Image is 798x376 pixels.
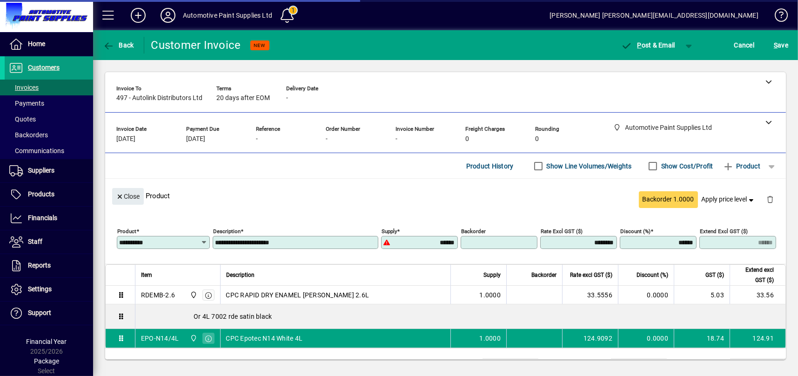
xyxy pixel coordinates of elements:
[768,2,786,32] a: Knowledge Base
[5,302,93,325] a: Support
[465,135,469,143] span: 0
[774,41,778,49] span: S
[732,37,757,54] button: Cancel
[568,290,612,300] div: 33.5556
[461,228,486,235] mat-label: Backorder
[9,84,39,91] span: Invoices
[5,159,93,182] a: Suppliers
[151,38,241,53] div: Customer Invoice
[213,228,241,235] mat-label: Description
[5,278,93,301] a: Settings
[700,228,748,235] mat-label: Extend excl GST ($)
[105,179,786,213] div: Product
[637,270,668,280] span: Discount (%)
[734,38,755,53] span: Cancel
[5,183,93,206] a: Products
[730,329,785,348] td: 124.91
[28,40,45,47] span: Home
[730,286,785,304] td: 33.56
[123,7,153,24] button: Add
[186,135,205,143] span: [DATE]
[28,190,54,198] span: Products
[226,334,303,343] span: CPC Epotec N14 White 4L
[480,290,501,300] span: 1.0000
[9,147,64,154] span: Communications
[286,94,288,102] span: -
[28,285,52,293] span: Settings
[620,228,650,235] mat-label: Discount (%)
[28,64,60,71] span: Customers
[5,80,93,95] a: Invoices
[256,135,258,143] span: -
[9,100,44,107] span: Payments
[698,191,759,208] button: Apply price level
[705,270,724,280] span: GST ($)
[103,41,134,49] span: Back
[617,37,680,54] button: Post & Email
[135,304,785,329] div: Or 4L 7002 rde satin black
[5,143,93,159] a: Communications
[27,338,67,345] span: Financial Year
[546,359,611,370] td: Freight (excl GST)
[545,161,632,171] label: Show Line Volumes/Weights
[226,270,255,280] span: Description
[674,329,730,348] td: 18.74
[216,94,270,102] span: 20 days after EOM
[141,290,175,300] div: RDEMB-2.6
[9,131,48,139] span: Backorders
[531,270,557,280] span: Backorder
[153,7,183,24] button: Profile
[659,161,713,171] label: Show Cost/Profit
[112,188,144,205] button: Close
[28,309,51,316] span: Support
[141,270,152,280] span: Item
[5,254,93,277] a: Reports
[541,228,583,235] mat-label: Rate excl GST ($)
[466,159,514,174] span: Product History
[637,41,642,49] span: P
[5,127,93,143] a: Backorders
[618,329,674,348] td: 0.0000
[5,33,93,56] a: Home
[141,334,179,343] div: EPO-N14/4L
[621,41,675,49] span: ost & Email
[28,214,57,222] span: Financials
[483,270,501,280] span: Supply
[9,115,36,123] span: Quotes
[183,8,272,23] div: Automotive Paint Supplies Ltd
[611,359,667,370] td: 0.00
[723,159,760,174] span: Product
[5,95,93,111] a: Payments
[674,359,730,370] td: GST exclusive
[226,290,369,300] span: CPC RAPID DRY ENAMEL [PERSON_NAME] 2.6L
[550,8,758,23] div: [PERSON_NAME] [PERSON_NAME][EMAIL_ADDRESS][DOMAIN_NAME]
[326,135,328,143] span: -
[759,188,781,210] button: Delete
[702,195,756,204] span: Apply price level
[117,228,136,235] mat-label: Product
[718,158,765,175] button: Product
[639,191,698,208] button: Backorder 1.0000
[568,334,612,343] div: 124.9092
[254,42,266,48] span: NEW
[483,359,538,370] td: 0.0000 M³
[736,265,774,285] span: Extend excl GST ($)
[28,262,51,269] span: Reports
[618,286,674,304] td: 0.0000
[110,192,146,200] app-page-header-button: Close
[116,189,140,204] span: Close
[5,207,93,230] a: Financials
[643,195,694,204] span: Backorder 1.0000
[535,135,539,143] span: 0
[382,228,397,235] mat-label: Supply
[28,238,42,245] span: Staff
[774,38,788,53] span: ave
[730,359,786,370] td: 158.47
[34,357,59,365] span: Package
[116,94,202,102] span: 497 - Autolink Distributors Ltd
[570,270,612,280] span: Rate excl GST ($)
[188,333,198,343] span: Automotive Paint Supplies Ltd
[427,359,483,370] td: Total Volume
[463,158,517,175] button: Product History
[101,37,136,54] button: Back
